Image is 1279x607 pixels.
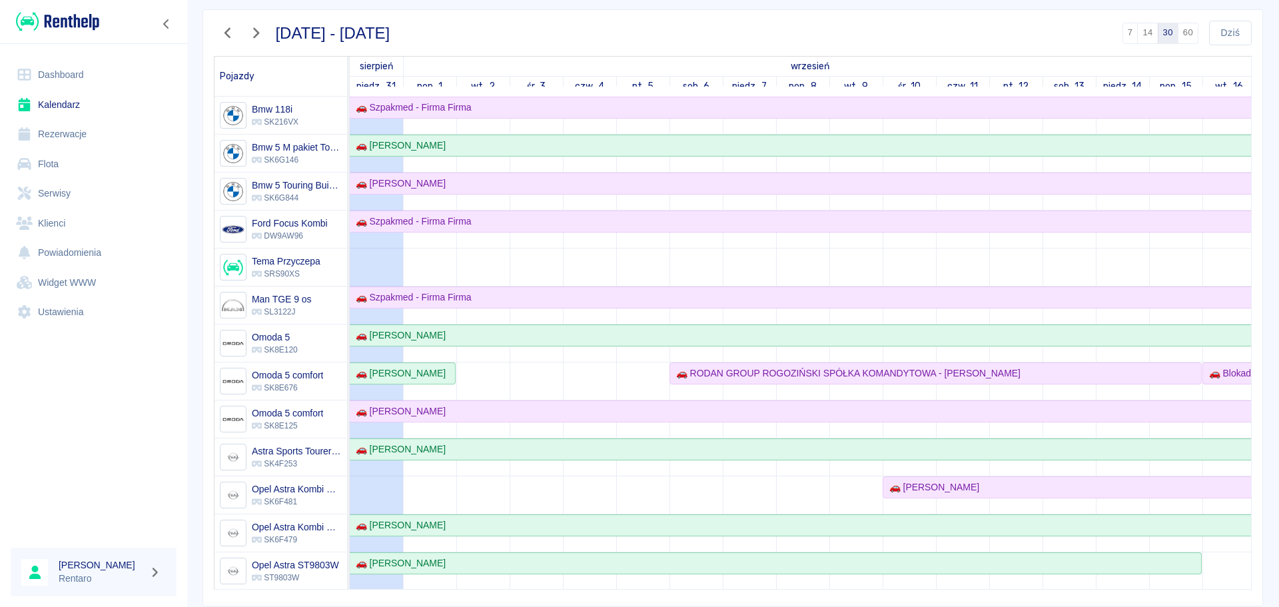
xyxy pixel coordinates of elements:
img: Image [222,484,244,506]
p: DW9AW96 [252,230,328,242]
a: Kalendarz [11,90,177,120]
a: 9 września 2025 [841,77,871,96]
div: 🚗 Szpakmed - Firma Firma [350,291,472,304]
a: 15 września 2025 [1156,77,1195,96]
h6: Omoda 5 [252,330,298,344]
img: Image [222,332,244,354]
a: 12 września 2025 [1000,77,1033,96]
a: 11 września 2025 [944,77,982,96]
a: 1 września 2025 [414,77,446,96]
a: 1 września 2025 [788,57,833,76]
h6: Opel Astra Kombi Silver [252,520,342,534]
p: SK216VX [252,116,298,128]
a: 5 września 2025 [629,77,657,96]
button: Zwiń nawigację [157,15,177,33]
p: SK6F481 [252,496,342,508]
h6: Omoda 5 comfort [252,406,323,420]
a: Ustawienia [11,297,177,327]
a: 14 września 2025 [1100,77,1146,96]
h6: Omoda 5 comfort [252,368,323,382]
img: Image [222,105,244,127]
img: Image [222,257,244,279]
div: 🚗 RODAN GROUP ROGOZIŃSKI SPÓŁKA KOMANDYTOWA - [PERSON_NAME] [671,366,1021,380]
h6: Astra Sports Tourer Vulcan [252,444,342,458]
div: 🚗 [PERSON_NAME] [350,404,446,418]
img: Image [222,143,244,165]
a: Rezerwacje [11,119,177,149]
p: SK6G146 [252,154,342,166]
div: 🚗 [PERSON_NAME] [350,556,446,570]
h6: Bmw 5 Touring Buissnes [252,179,342,192]
div: 🚗 [PERSON_NAME] [350,442,446,456]
img: Renthelp logo [16,11,99,33]
a: 16 września 2025 [1212,77,1246,96]
div: 🚗 [PERSON_NAME] [350,139,446,153]
img: Image [222,560,244,582]
a: 31 sierpnia 2025 [353,77,399,96]
a: Widget WWW [11,268,177,298]
div: 🚗 [PERSON_NAME] [350,518,446,532]
img: Image [222,295,244,316]
a: 8 września 2025 [785,77,820,96]
img: Image [222,219,244,241]
a: 13 września 2025 [1051,77,1088,96]
span: Pojazdy [220,71,254,82]
div: 🚗 [PERSON_NAME] [350,328,446,342]
button: 14 dni [1137,23,1158,44]
h6: Bmw 5 M pakiet Touring [252,141,342,154]
img: Image [222,408,244,430]
h3: [DATE] - [DATE] [276,24,390,43]
button: 60 dni [1178,23,1198,44]
div: 🚗 Szpakmed - Firma Firma [350,215,472,229]
a: Klienci [11,209,177,239]
button: 30 dni [1158,23,1178,44]
p: SK8E125 [252,420,323,432]
img: Image [222,522,244,544]
h6: Tema Przyczepa [252,255,320,268]
p: SRS90XS [252,268,320,280]
a: Serwisy [11,179,177,209]
a: 7 września 2025 [729,77,770,96]
p: ST9803W [252,572,339,584]
p: SK4F253 [252,458,342,470]
div: 🚗 [PERSON_NAME] [350,366,446,380]
a: 6 września 2025 [679,77,713,96]
p: SK6F479 [252,534,342,546]
img: Image [222,370,244,392]
div: 🚗 [PERSON_NAME] [350,177,446,191]
a: 10 września 2025 [895,77,925,96]
h6: Bmw 118i [252,103,298,116]
h6: Opel Astra ST9803W [252,558,339,572]
p: SK6G844 [252,192,342,204]
a: 2 września 2025 [468,77,498,96]
h6: [PERSON_NAME] [59,558,144,572]
a: 4 września 2025 [572,77,608,96]
a: Dashboard [11,60,177,90]
div: 🚗 [PERSON_NAME] [884,480,979,494]
p: Rentaro [59,572,144,586]
a: Flota [11,149,177,179]
p: SL3122J [252,306,311,318]
p: SK8E120 [252,344,298,356]
img: Image [222,446,244,468]
a: Renthelp logo [11,11,99,33]
button: Dziś [1209,21,1252,45]
a: Powiadomienia [11,238,177,268]
h6: Ford Focus Kombi [252,217,328,230]
img: Image [222,181,244,203]
h6: Man TGE 9 os [252,293,311,306]
h6: Opel Astra Kombi Kobalt [252,482,342,496]
a: 3 września 2025 [524,77,550,96]
p: SK8E676 [252,382,323,394]
div: 🚗 Szpakmed - Firma Firma [350,101,472,115]
a: 31 sierpnia 2025 [356,57,396,76]
button: 7 dni [1122,23,1138,44]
